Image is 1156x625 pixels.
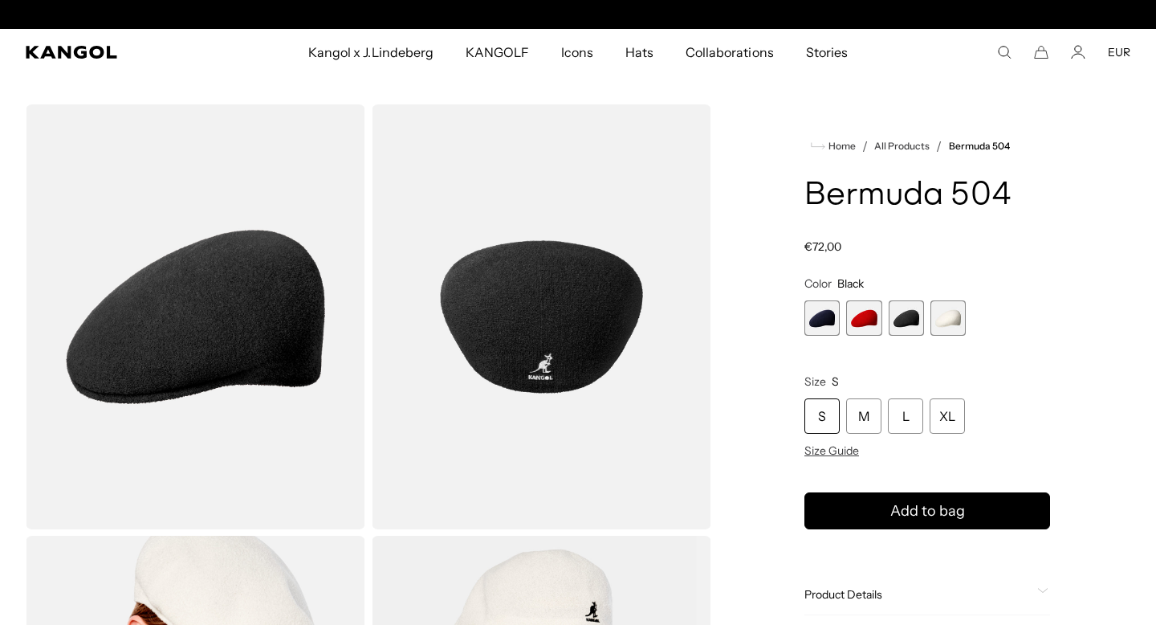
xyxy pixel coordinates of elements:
label: White [930,300,966,336]
div: Announcement [413,8,743,21]
div: 2 of 4 [846,300,881,336]
h1: Bermuda 504 [804,178,1050,214]
span: €72,00 [804,239,841,254]
span: Size [804,374,826,389]
div: XL [930,398,965,434]
summary: Search here [997,45,1011,59]
button: EUR [1108,45,1130,59]
span: Icons [561,29,593,76]
img: color-black [372,104,711,529]
slideshow-component: Announcement bar [413,8,743,21]
div: 1 of 4 [804,300,840,336]
a: Collaborations [670,29,789,76]
div: 3 of 4 [889,300,924,336]
a: Kangol [26,46,203,59]
label: Black [889,300,924,336]
span: Color [804,276,832,291]
a: Stories [790,29,864,76]
a: Account [1071,45,1085,59]
li: / [930,137,942,156]
img: color-black [26,104,365,529]
span: Add to bag [890,500,965,522]
span: Product Details [804,587,1031,602]
span: Hats [625,29,653,76]
nav: breadcrumbs [804,137,1050,156]
label: Scarlet [846,300,881,336]
div: 1 of 2 [413,8,743,21]
a: Bermuda 504 [949,141,1010,152]
a: Kangol x J.Lindeberg [292,29,450,76]
button: Add to bag [804,492,1050,529]
span: Size Guide [804,443,859,458]
li: / [856,137,868,156]
a: All Products [874,141,930,152]
button: Cart [1034,45,1048,59]
div: 4 of 4 [930,300,966,336]
label: Navy [804,300,840,336]
a: KANGOLF [450,29,545,76]
a: Icons [545,29,609,76]
span: Stories [806,29,848,76]
span: Black [837,276,864,291]
div: M [846,398,881,434]
span: Kangol x J.Lindeberg [308,29,433,76]
div: L [888,398,923,434]
span: Home [825,141,856,152]
a: Home [811,139,856,153]
span: KANGOLF [466,29,529,76]
span: Collaborations [686,29,773,76]
a: Hats [609,29,670,76]
div: S [804,398,840,434]
span: S [832,374,839,389]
